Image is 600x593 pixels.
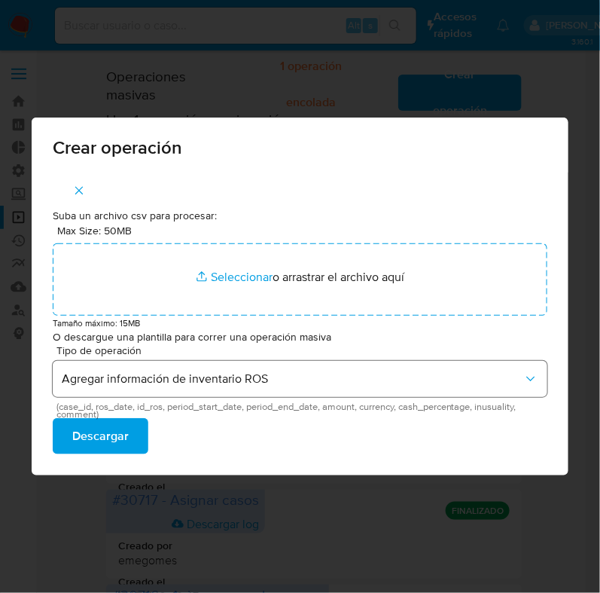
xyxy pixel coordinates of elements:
[56,345,551,356] span: Tipo de operación
[53,418,148,454] button: Descargar
[53,361,547,397] button: Agregar información de inventario ROS
[57,224,132,237] label: Max Size: 50MB
[53,139,547,157] span: Crear operación
[56,403,551,418] span: (case_id, ros_date, id_ros, period_start_date, period_end_date, amount, currency, cash_percentage...
[53,209,547,224] p: Suba un archivo csv para procesar:
[53,316,140,329] small: Tamaño máximo: 15MB
[72,420,129,453] span: Descargar
[62,371,523,387] span: Agregar información de inventario ROS
[53,330,547,345] p: O descargue una plantilla para correr una operación masiva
